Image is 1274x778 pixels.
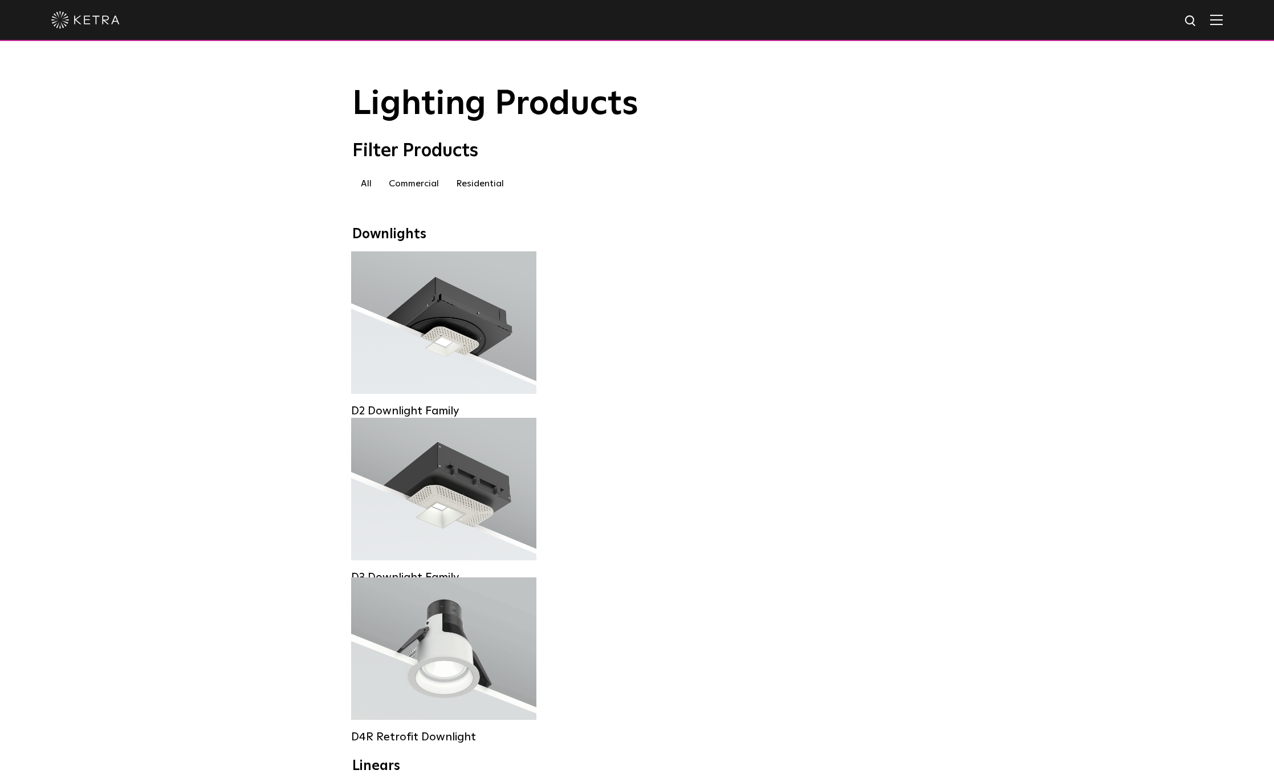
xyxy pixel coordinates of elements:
[352,758,922,775] div: Linears
[351,404,536,418] div: D2 Downlight Family
[351,251,536,401] a: D2 Downlight Family Lumen Output:1200Colors:White / Black / Gloss Black / Silver / Bronze / Silve...
[351,577,536,720] a: D4R Retrofit Downlight Lumen Output:800Colors:White / BlackBeam Angles:15° / 25° / 40° / 60°Watta...
[380,173,447,194] label: Commercial
[351,730,536,744] div: D4R Retrofit Downlight
[51,11,120,28] img: ketra-logo-2019-white
[352,87,638,121] span: Lighting Products
[352,226,922,243] div: Downlights
[351,418,536,560] a: D3 Downlight Family Lumen Output:700 / 900 / 1100Colors:White / Black / Silver / Bronze / Paintab...
[1210,14,1223,25] img: Hamburger%20Nav.svg
[352,173,380,194] label: All
[351,571,536,584] div: D3 Downlight Family
[447,173,512,194] label: Residential
[352,140,922,162] div: Filter Products
[1184,14,1198,28] img: search icon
